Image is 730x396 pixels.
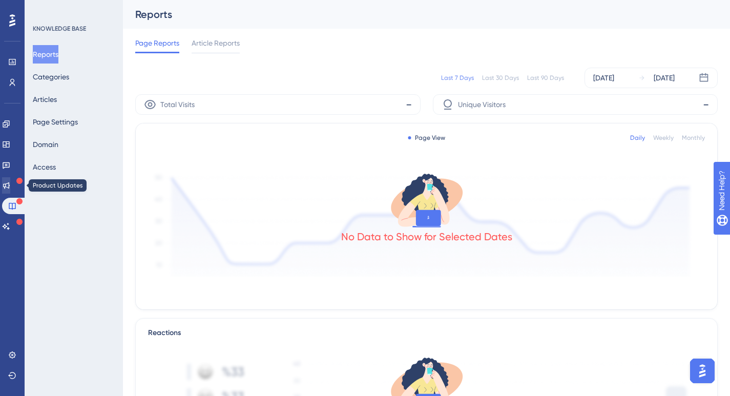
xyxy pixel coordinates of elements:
[33,135,58,154] button: Domain
[33,25,86,33] div: KNOWLEDGE BASE
[160,98,195,111] span: Total Visits
[406,96,412,113] span: -
[33,68,69,86] button: Categories
[630,134,645,142] div: Daily
[593,72,614,84] div: [DATE]
[703,96,709,113] span: -
[33,45,58,64] button: Reports
[482,74,519,82] div: Last 30 Days
[458,98,506,111] span: Unique Visitors
[192,37,240,49] span: Article Reports
[441,74,474,82] div: Last 7 Days
[33,90,57,109] button: Articles
[654,72,675,84] div: [DATE]
[33,158,56,176] button: Access
[341,230,512,244] div: No Data to Show for Selected Dates
[653,134,674,142] div: Weekly
[687,356,718,386] iframe: UserGuiding AI Assistant Launcher
[135,7,692,22] div: Reports
[408,134,445,142] div: Page View
[33,113,78,131] button: Page Settings
[135,37,179,49] span: Page Reports
[24,3,64,15] span: Need Help?
[682,134,705,142] div: Monthly
[527,74,564,82] div: Last 90 Days
[148,327,705,339] div: Reactions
